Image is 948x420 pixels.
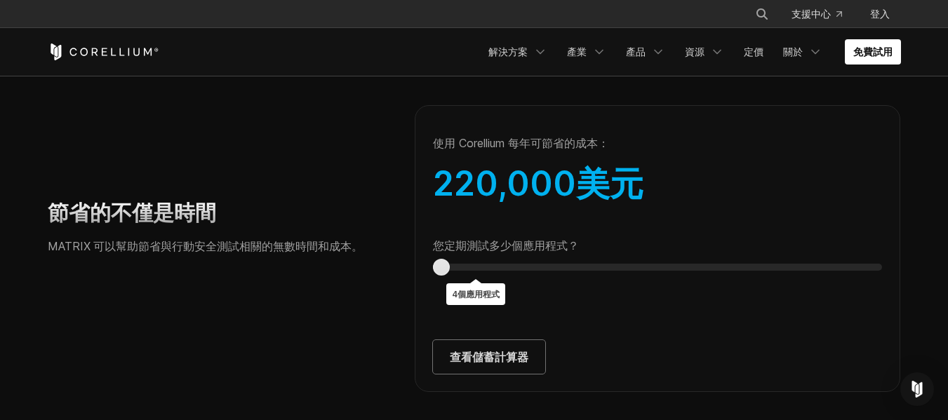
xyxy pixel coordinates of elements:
[48,200,216,225] font: 節省的不僅是時間
[749,1,775,27] button: 搜尋
[783,46,803,57] font: 關於
[488,46,528,57] font: 解決方案
[626,46,646,57] font: 產品
[433,340,545,374] a: 查看儲蓄計算器
[567,46,587,57] font: 產業
[450,350,528,364] font: 查看儲蓄計算器
[792,8,831,20] font: 支援中心
[93,239,363,253] font: 可以幫助節省與行動安全測試相關的無數時間和成本。
[452,289,500,299] font: 4個應用程式
[853,46,893,57] font: 免費試用
[48,239,91,253] font: MATRIX
[433,163,576,204] span: 220,000
[900,372,934,406] div: 開啟 Intercom Messenger
[48,43,159,60] a: 科雷利姆之家
[738,1,901,27] div: 導航選單
[870,8,890,20] font: 登入
[744,46,763,57] font: 定價
[685,46,705,57] font: 資源
[576,163,643,204] font: 美元
[433,136,609,150] font: 使用 Corellium 每年可節省的成本：
[433,238,579,252] font: 您定期測試多少個應用程式？
[480,39,901,65] div: 導航選單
